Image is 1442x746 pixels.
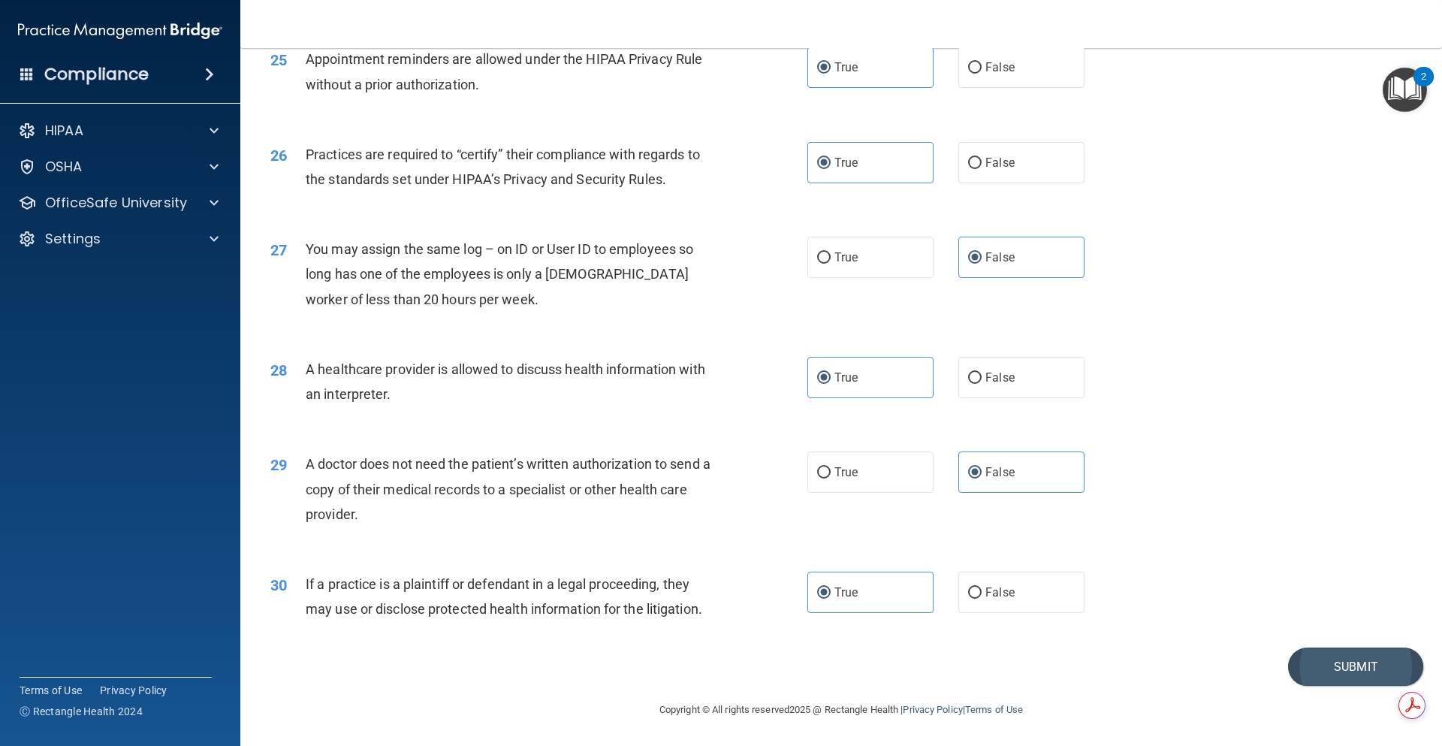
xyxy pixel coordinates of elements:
span: True [834,585,858,600]
span: 27 [270,241,287,259]
span: A healthcare provider is allowed to discuss health information with an interpreter. [306,361,705,402]
span: False [985,465,1015,479]
span: 30 [270,576,287,594]
input: False [968,252,982,264]
a: Privacy Policy [100,683,167,698]
input: False [968,467,982,479]
span: True [834,156,858,170]
input: False [968,158,982,169]
a: HIPAA [18,122,219,140]
input: True [817,62,831,74]
img: PMB logo [18,16,222,46]
h4: Compliance [44,64,149,85]
a: OfficeSafe University [18,194,219,212]
span: A doctor does not need the patient’s written authorization to send a copy of their medical record... [306,456,710,521]
input: True [817,467,831,479]
p: HIPAA [45,122,83,140]
input: True [817,252,831,264]
p: OSHA [45,158,83,176]
a: Privacy Policy [903,704,962,715]
p: OfficeSafe University [45,194,187,212]
input: False [968,587,982,599]
a: Terms of Use [965,704,1023,715]
input: False [968,62,982,74]
span: If a practice is a plaintiff or defendant in a legal proceeding, they may use or disclose protect... [306,576,702,617]
span: 28 [270,361,287,379]
p: Settings [45,230,101,248]
span: False [985,250,1015,264]
span: Appointment reminders are allowed under the HIPAA Privacy Rule without a prior authorization. [306,51,702,92]
a: Terms of Use [20,683,82,698]
span: Ⓒ Rectangle Health 2024 [20,704,143,719]
span: 25 [270,51,287,69]
span: False [985,156,1015,170]
span: Practices are required to “certify” their compliance with regards to the standards set under HIPA... [306,146,700,187]
span: True [834,465,858,479]
span: True [834,370,858,385]
input: True [817,587,831,599]
span: False [985,370,1015,385]
span: 26 [270,146,287,165]
span: You may assign the same log – on ID or User ID to employees so long has one of the employees is o... [306,241,693,307]
a: Settings [18,230,219,248]
span: False [985,60,1015,74]
span: 29 [270,456,287,474]
span: False [985,585,1015,600]
span: True [834,60,858,74]
input: False [968,373,982,384]
span: True [834,250,858,264]
button: Open Resource Center, 2 new notifications [1383,68,1427,112]
div: Copyright © All rights reserved 2025 @ Rectangle Health | | [567,686,1115,734]
input: True [817,373,831,384]
button: Submit [1288,648,1423,686]
a: OSHA [18,158,219,176]
input: True [817,158,831,169]
div: 2 [1421,77,1426,96]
